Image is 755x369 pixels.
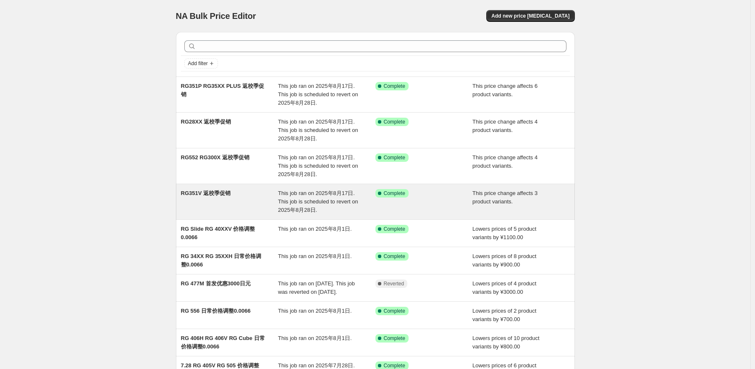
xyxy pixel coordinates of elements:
span: This job ran on 2025年8月17日. This job is scheduled to revert on 2025年8月28日. [278,154,358,177]
span: This price change affects 3 product variants. [472,190,537,205]
span: RG 406H RG 406V RG Cube 日常价格调整0.0066 [181,335,265,350]
span: Complete [384,154,405,161]
span: This job ran on 2025年8月17日. This job is scheduled to revert on 2025年8月28日. [278,119,358,142]
span: This price change affects 6 product variants. [472,83,537,98]
span: RG Slide RG 40XXV 价格调整 0.0066 [181,226,255,240]
span: This job ran on 2025年8月17日. This job is scheduled to revert on 2025年8月28日. [278,190,358,213]
span: RG 34XX RG 35XXH 日常价格调整0.0066 [181,253,261,268]
span: Complete [384,362,405,369]
span: Complete [384,335,405,342]
span: This job ran on 2025年8月1日. [278,226,352,232]
span: This job ran on 2025年7月28日. [278,362,355,369]
span: Complete [384,119,405,125]
span: Lowers prices of 10 product variants by ¥800.00 [472,335,540,350]
span: This job ran on 2025年8月1日. [278,335,352,341]
button: Add new price [MEDICAL_DATA] [486,10,574,22]
span: Add new price [MEDICAL_DATA] [491,13,569,19]
span: Add filter [188,60,208,67]
span: RG552 RG300X 返校季促销 [181,154,249,161]
span: NA Bulk Price Editor [176,11,256,21]
span: Complete [384,83,405,90]
span: RG 477M 首发优惠3000日元 [181,280,251,287]
span: Lowers prices of 4 product variants by ¥3000.00 [472,280,536,295]
button: Add filter [184,58,218,69]
span: Complete [384,308,405,314]
span: This job ran on [DATE]. This job was reverted on [DATE]. [278,280,355,295]
span: This price change affects 4 product variants. [472,154,537,169]
span: Reverted [384,280,404,287]
span: RG351V 返校季促销 [181,190,231,196]
span: This price change affects 4 product variants. [472,119,537,133]
span: Complete [384,190,405,197]
span: Lowers prices of 2 product variants by ¥700.00 [472,308,536,322]
span: This job ran on 2025年8月17日. This job is scheduled to revert on 2025年8月28日. [278,83,358,106]
span: This job ran on 2025年8月1日. [278,308,352,314]
span: This job ran on 2025年8月1日. [278,253,352,259]
span: RG 556 日常价格调整0.0066 [181,308,251,314]
span: RG351P RG35XX PLUS 返校季促销 [181,83,264,98]
span: RG28XX 返校季促销 [181,119,231,125]
span: Complete [384,253,405,260]
span: Lowers prices of 5 product variants by ¥1100.00 [472,226,536,240]
span: Complete [384,226,405,232]
span: Lowers prices of 8 product variants by ¥900.00 [472,253,536,268]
